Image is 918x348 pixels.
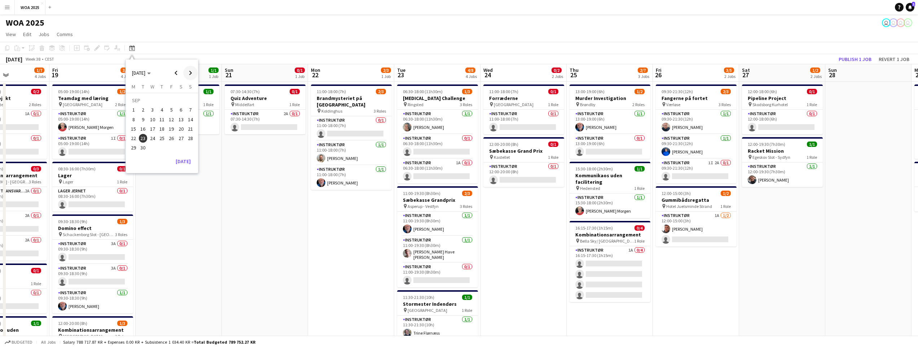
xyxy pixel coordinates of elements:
[748,89,777,94] span: 12:00-18:00 (6h)
[52,214,133,313] div: 09:30-18:30 (9h)1/3Domino effect Schackenborg Slot - [GEOGRAPHIC_DATA]3 RolesInstruktør3A0/109:30...
[807,89,817,94] span: 0/1
[63,102,102,107] span: [GEOGRAPHIC_DATA]
[45,56,54,62] div: CEST
[52,110,133,134] app-card-role: Instruktør1/105:00-19:00 (14h)[PERSON_NAME] Morgen
[167,105,176,114] button: 05-09-2025
[397,134,478,159] app-card-role: Instruktør0/106:30-18:00 (11h30m)
[632,102,645,107] span: 2 Roles
[311,67,320,73] span: Mon
[483,84,564,134] div: 11:00-18:00 (7h)0/1Forræderne [GEOGRAPHIC_DATA]1 RoleInstruktør0/111:00-18:00 (7h)
[176,115,185,124] button: 13-09-2025
[295,68,305,73] span: 0/1
[311,165,392,190] app-card-role: Instruktør1/111:00-18:00 (7h)[PERSON_NAME]
[186,105,195,114] button: 07-09-2025
[904,18,912,27] app-user-avatar: René Sandager
[52,289,133,313] app-card-role: Instruktør1/109:30-18:30 (9h)[PERSON_NAME]
[397,301,478,307] h3: Stormester Indendørs
[180,83,183,90] span: S
[225,84,306,134] app-job-card: 07:30-14:30 (7h)0/1Quiz Adventure Middelfart1 RoleInstruktør2A0/107:30-14:30 (7h)
[158,125,166,133] span: 18
[912,2,915,6] span: 1
[186,134,195,143] span: 28
[656,186,737,247] div: 12:00-15:00 (3h)1/2Gummibådsregatta Hotel Juelsminde Strand1 RoleInstruktør1A1/212:00-15:00 (3h)[...
[132,70,145,76] span: [DATE]
[186,134,195,143] button: 28-09-2025
[138,105,148,114] button: 02-09-2025
[138,115,148,124] button: 09-09-2025
[906,3,914,12] a: 1
[742,148,823,154] h3: Racket Mission
[148,115,157,124] button: 10-09-2025
[662,191,691,196] span: 12:00-15:00 (3h)
[158,134,166,143] span: 25
[311,141,392,165] app-card-role: Instruktør1/111:00-18:00 (7h)[PERSON_NAME]
[129,106,138,114] span: 1
[570,67,579,73] span: Thu
[494,155,510,160] span: Kastellet
[397,290,478,340] app-job-card: 11:30-21:30 (10h)1/1Stormester Indendørs [GEOGRAPHIC_DATA]1 RoleInstruktør1/111:30-21:30 (10h)Tri...
[129,134,138,143] span: 22
[54,30,76,39] a: Comms
[115,232,127,237] span: 3 Roles
[311,84,392,190] app-job-card: 11:00-18:00 (7h)2/3Brandmysteriet på [GEOGRAPHIC_DATA] Koldinghus3 RolesInstruktør0/111:00-18:00 ...
[230,89,260,94] span: 07:30-14:30 (7h)
[548,155,558,160] span: 1 Role
[483,95,564,101] h3: Forræderne
[139,144,148,152] span: 30
[208,68,219,73] span: 1/1
[6,17,44,28] h1: WOA 2025
[460,204,472,209] span: 3 Roles
[12,340,32,345] span: Budgeted
[148,124,157,134] button: 17-09-2025
[167,134,176,143] button: 26-09-2025
[570,193,650,218] app-card-role: Instruktør1/115:30-18:00 (2h30m)[PERSON_NAME] Morgen
[203,102,214,107] span: 1 Role
[580,186,600,191] span: Hedensted
[177,134,185,143] span: 27
[397,159,478,183] app-card-role: Instruktør1A0/106:30-18:00 (11h30m)
[167,106,176,114] span: 5
[224,71,233,79] span: 21
[634,186,645,191] span: 1 Role
[31,89,41,94] span: 0/2
[31,281,41,286] span: 1 Role
[148,105,157,114] button: 03-09-2025
[52,162,133,212] div: 08:30-16:00 (7h30m)0/1Lager Lager1 RoleLager Jernet0/108:30-16:00 (7h30m)
[397,197,478,203] h3: Sæbekasse Grandprix
[408,102,423,107] span: Ringsted
[117,219,127,224] span: 1/3
[828,67,837,73] span: Sun
[311,95,392,108] h3: Brandmysteriet på [GEOGRAPHIC_DATA]
[666,102,680,107] span: Værløse
[634,166,645,171] span: 1/1
[570,172,650,185] h3: Kommunikaos uden facilitering
[139,125,148,133] span: 16
[173,156,194,167] button: [DATE]
[397,316,478,340] app-card-role: Instruktør1/111:30-21:30 (10h)Trine Flørnæss
[742,67,750,73] span: Sat
[310,71,320,79] span: 22
[462,191,472,196] span: 2/3
[158,106,166,114] span: 4
[52,225,133,231] h3: Domino effect
[117,179,127,184] span: 1 Role
[139,134,148,143] span: 23
[462,295,472,300] span: 1/1
[24,56,42,62] span: Week 38
[34,68,44,73] span: 1/7
[580,238,634,244] span: Bella Sky/ [GEOGRAPHIC_DATA]
[570,221,650,302] div: 16:15-17:30 (1h15m)0/4Kombinationsarrangement Bella Sky/ [GEOGRAPHIC_DATA]1 RoleInstruktør1A0/416...
[807,142,817,147] span: 1/1
[117,89,127,94] span: 1/2
[167,134,176,143] span: 26
[570,162,650,218] app-job-card: 15:30-18:00 (2h30m)1/1Kommunikaos uden facilitering Hedensted1 RoleInstruktør1/115:30-18:00 (2h30...
[138,124,148,134] button: 16-09-2025
[483,137,564,187] app-job-card: 12:00-20:00 (8h)0/1Sæbekasse Grand Prix Kastellet1 RoleInstruktør0/112:00-20:00 (8h)
[396,71,405,79] span: 23
[748,142,785,147] span: 12:00-19:30 (7h30m)
[752,102,788,107] span: Skodsborg Kurhotel
[311,116,392,141] app-card-role: Instruktør0/111:00-18:00 (7h)
[23,31,31,38] span: Edit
